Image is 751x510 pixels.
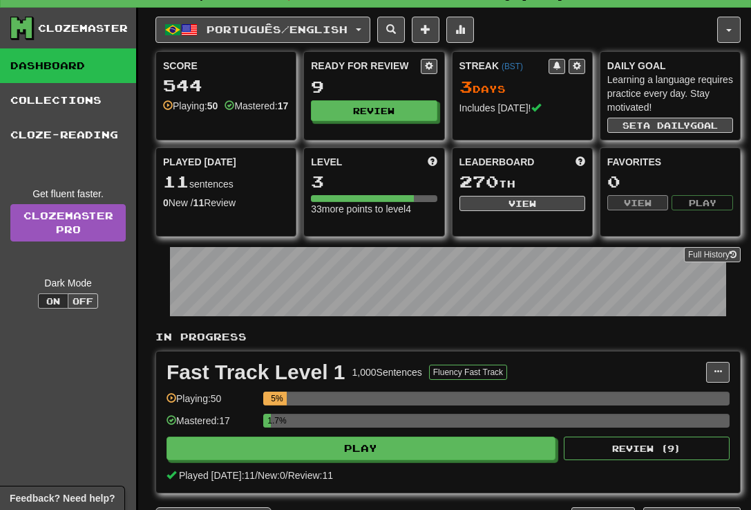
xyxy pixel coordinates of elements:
div: Day s [459,78,585,96]
div: 3 [311,173,437,190]
div: Clozemaster [38,21,128,35]
div: 33 more points to level 4 [311,202,437,216]
a: ClozemasterPro [10,204,126,242]
div: Mastered: 17 [167,414,256,437]
strong: 0 [163,197,169,208]
div: Mastered: [225,99,288,113]
div: 1.7% [267,414,271,428]
span: New: 0 [258,470,285,481]
div: Streak [459,59,549,73]
div: Daily Goal [607,59,733,73]
strong: 11 [193,197,205,208]
button: View [607,195,669,210]
div: Favorites [607,155,733,169]
span: / [285,470,288,481]
button: Add sentence to collection [412,17,439,43]
span: Level [311,155,342,169]
a: (BST) [502,62,523,71]
div: th [459,173,585,191]
button: Seta dailygoal [607,118,733,133]
button: Play [672,195,733,210]
div: New / Review [163,196,289,210]
button: Review [311,100,437,121]
span: 270 [459,172,499,191]
span: This week in points, UTC [576,155,585,169]
button: Fluency Fast Track [429,365,507,380]
div: Ready for Review [311,59,420,73]
span: a daily [643,120,690,130]
div: Fast Track Level 1 [167,362,345,383]
span: Review: 11 [288,470,333,481]
div: Includes [DATE]! [459,101,585,115]
div: Playing: 50 [167,392,256,415]
div: 1,000 Sentences [352,365,422,379]
button: On [38,293,68,309]
div: Get fluent faster. [10,187,126,201]
p: In Progress [155,330,741,344]
button: View [459,196,585,211]
div: Score [163,59,289,73]
div: 5% [267,392,287,406]
div: 544 [163,77,289,94]
button: Full History [684,247,741,262]
span: Played [DATE] [163,155,236,169]
button: Play [167,437,555,460]
span: Português / English [207,24,348,35]
div: Playing: [163,99,218,113]
button: Review (9) [564,437,730,460]
span: / [255,470,258,481]
strong: 17 [278,100,289,111]
div: Learning a language requires practice every day. Stay motivated! [607,73,733,114]
strong: 50 [207,100,218,111]
span: 11 [163,172,189,191]
span: Score more points to level up [428,155,437,169]
span: Open feedback widget [10,491,115,505]
button: Off [68,293,98,309]
div: 0 [607,173,733,190]
button: Search sentences [377,17,405,43]
span: Leaderboard [459,155,535,169]
span: Played [DATE]: 11 [179,470,255,481]
div: sentences [163,173,289,191]
button: Português/English [155,17,370,43]
div: 9 [311,78,437,95]
span: 3 [459,77,473,96]
div: Dark Mode [10,276,126,290]
button: More stats [446,17,474,43]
